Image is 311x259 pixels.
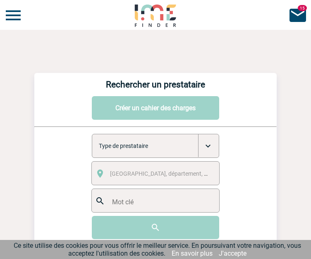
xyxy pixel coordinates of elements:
[92,96,219,120] button: Créer un cahier des charges
[110,170,225,177] span: [GEOGRAPHIC_DATA], département, région...
[34,80,277,90] h4: Rechercher un prestataire
[110,196,215,208] input: Mot clé
[298,5,307,11] button: 15
[92,216,219,239] input: Submit
[14,242,301,257] span: Ce site utilise des cookies pour vous offrir le meilleur service. En poursuivant votre navigation...
[172,249,213,257] a: En savoir plus
[219,249,246,257] a: J'accepte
